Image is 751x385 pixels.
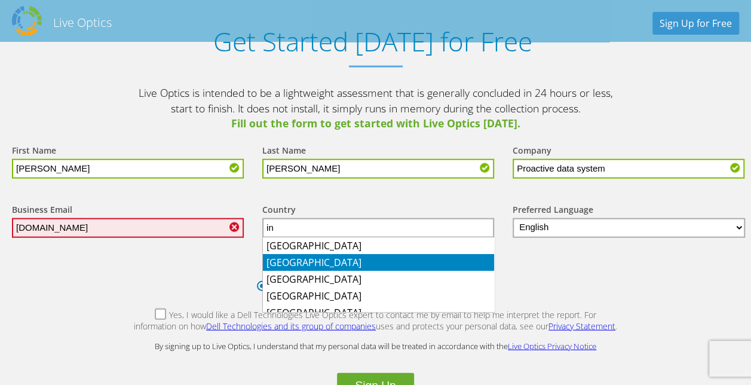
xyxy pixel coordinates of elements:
[263,271,494,288] li: [GEOGRAPHIC_DATA]
[206,320,376,332] a: Dell Technologies and its group of companies
[133,309,618,335] label: Yes, I would like a Dell Technologies Live Optics expert to contact me by email to help me interp...
[257,279,341,297] label: I am an IT pro
[12,6,42,36] img: Dell Dpack
[137,341,615,352] p: By signing up to Live Optics, I understand that my personal data will be treated in accordance wi...
[652,12,739,35] a: Sign Up for Free
[513,204,593,218] label: Preferred Language
[263,288,494,304] li: [GEOGRAPHIC_DATA]
[262,218,494,238] input: Start typing to search for a country
[263,304,494,321] li: [GEOGRAPHIC_DATA]
[508,341,596,352] a: Live Optics Privacy Notice
[12,145,56,159] label: First Name
[262,145,306,159] label: Last Name
[263,254,494,271] li: [GEOGRAPHIC_DATA]
[137,116,615,132] span: Fill out the form to get started with Live Optics [DATE].
[12,204,72,218] label: Business Email
[137,85,615,132] p: Live Optics is intended to be a lightweight assessment that is generally concluded in 24 hours or...
[513,145,551,159] label: Company
[263,237,494,254] li: [GEOGRAPHIC_DATA]
[262,204,296,218] label: Country
[53,14,112,30] h2: Live Optics
[548,320,615,332] a: Privacy Statement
